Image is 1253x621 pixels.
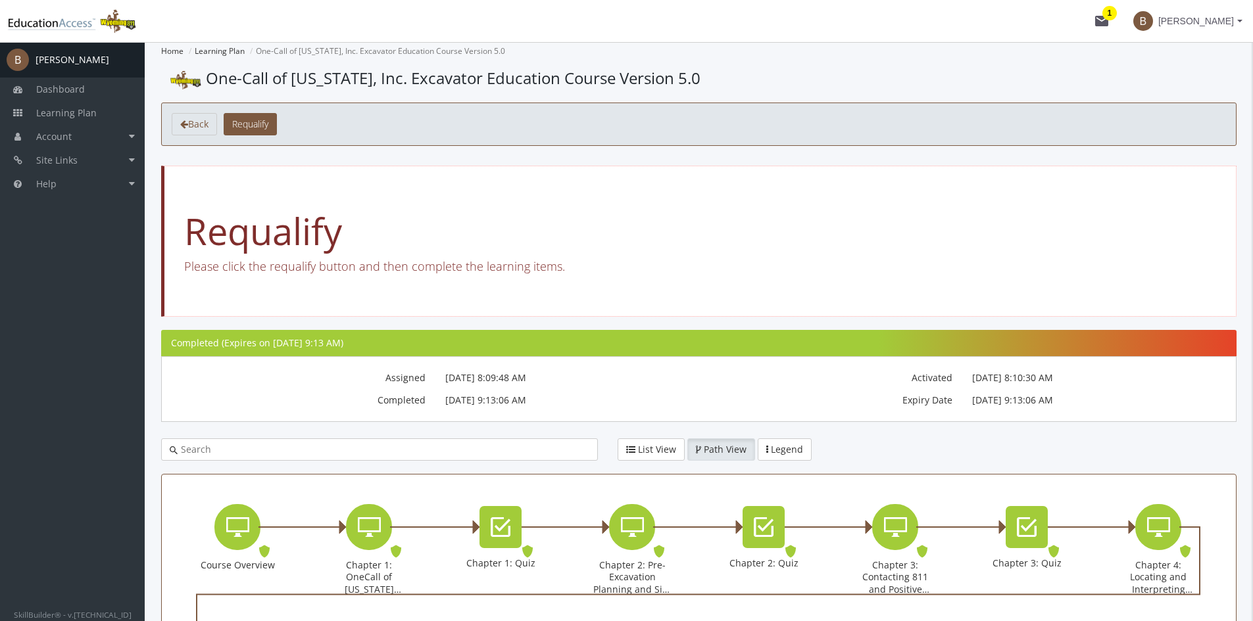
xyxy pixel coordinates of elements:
[638,443,676,455] span: List View
[14,609,132,620] small: SkillBuilder® - v.[TECHNICAL_ID]
[232,118,268,130] span: Requalify
[961,484,1093,619] div: Chapter 3: Quiz
[698,484,829,619] div: Chapter 2: Quiz
[972,367,1216,389] p: [DATE] 8:10:30 AM
[247,42,505,60] li: One-Call of [US_STATE], Inc. Excavator Education Course Version 5.0
[303,484,435,619] div: Chapter 1: OneCall of Wyoming Introduction
[36,83,85,95] span: Dashboard
[704,443,747,455] span: Path View
[1094,13,1110,29] mat-icon: mail
[36,177,57,190] span: Help
[178,443,589,456] input: Search
[172,484,303,619] div: Course Overview
[445,367,689,389] p: [DATE] 8:09:48 AM
[856,559,935,595] div: Chapter 3: Contacting 811 and Positive Response
[972,389,1216,411] p: [DATE] 9:13:06 AM
[593,559,672,595] div: Chapter 2: Pre-Excavation Planning and Site Preparation
[161,103,1237,146] section: toolbar
[195,45,245,57] a: Learning Plan
[206,67,700,89] span: One-Call of [US_STATE], Inc. Excavator Education Course Version 5.0
[172,113,217,135] a: Back
[184,258,1216,275] p: Please click the requalify button and then complete the learning items.
[161,42,1237,60] nav: Breadcrumbs
[36,130,72,143] span: Account
[829,484,961,619] div: Chapter 3: Contacting 811 and Positive Response
[1133,11,1153,31] span: B
[724,557,803,569] div: Chapter 2: Quiz
[172,367,435,384] label: Assigned
[224,113,277,135] button: Requalify
[36,106,97,119] span: Learning Plan
[330,559,408,595] div: Chapter 1: OneCall of [US_STATE] Introduction
[222,336,343,349] span: (Expires on [DATE] 9:13 AM)
[172,389,435,407] label: Completed
[161,45,184,57] a: Home
[7,49,29,71] span: B
[445,389,689,411] p: [DATE] 9:13:06 AM
[188,118,209,130] span: Back
[184,211,1216,252] h1: Requalify
[435,484,566,619] div: Chapter 1: Quiz
[198,559,277,571] div: Course Overview
[699,367,963,384] label: Activated
[171,336,219,349] span: Completed
[36,53,109,66] div: [PERSON_NAME]
[771,443,803,455] span: Legend
[566,484,698,619] div: Chapter 2: Pre-Excavation Planning and Site Preparation
[461,557,540,569] div: Chapter 1: Quiz
[987,557,1066,569] div: Chapter 3: Quiz
[1093,484,1224,619] div: Chapter 4: Locating and Interpreting Markings
[1158,9,1234,33] span: [PERSON_NAME]
[1119,559,1198,595] div: Chapter 4: Locating and Interpreting Markings
[161,330,1237,422] section: Learning Path Information
[699,389,963,407] label: Expiry Date
[36,154,78,166] span: Site Links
